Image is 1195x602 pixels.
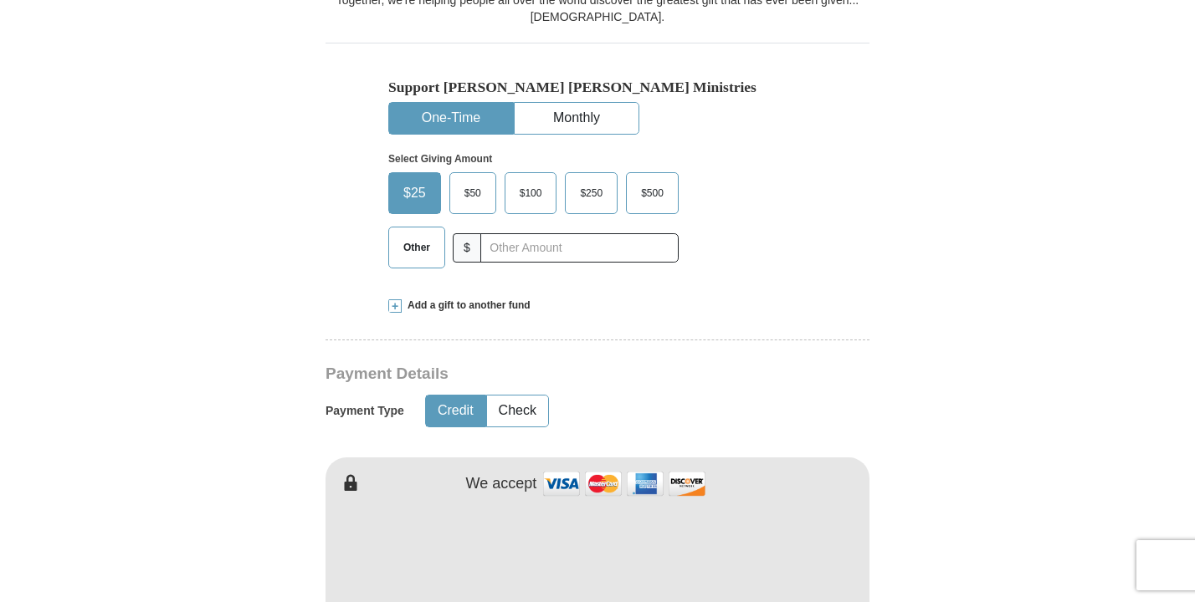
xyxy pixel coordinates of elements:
span: $250 [572,181,611,206]
button: Monthly [515,103,639,134]
h3: Payment Details [326,365,752,384]
img: credit cards accepted [541,466,708,502]
input: Other Amount [480,233,679,263]
h5: Support [PERSON_NAME] [PERSON_NAME] Ministries [388,79,807,96]
span: $500 [633,181,672,206]
span: Add a gift to another fund [402,298,531,313]
h4: We accept [466,475,537,493]
span: $25 [395,181,434,206]
button: One-Time [389,103,513,134]
span: $50 [456,181,490,206]
span: Other [395,235,439,260]
h5: Payment Type [326,404,404,418]
strong: Select Giving Amount [388,153,492,165]
button: Check [487,395,548,426]
button: Credit [426,395,485,426]
span: $ [453,233,481,263]
span: $100 [511,181,551,206]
